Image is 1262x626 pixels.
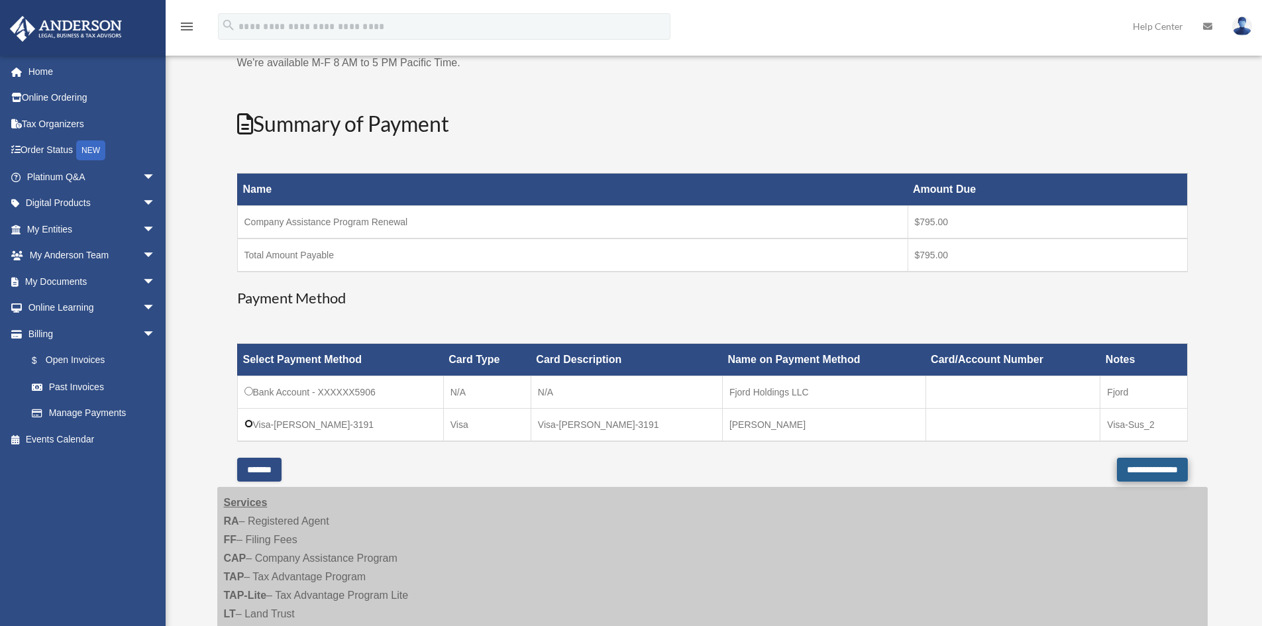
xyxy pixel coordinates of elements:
h3: Payment Method [237,288,1188,309]
a: Events Calendar [9,426,176,452]
a: My Anderson Teamarrow_drop_down [9,242,176,269]
td: N/A [443,376,531,409]
th: Card Type [443,344,531,376]
a: menu [179,23,195,34]
th: Amount Due [908,174,1187,206]
span: arrow_drop_down [142,268,169,295]
span: arrow_drop_down [142,216,169,243]
a: $Open Invoices [19,347,162,374]
img: Anderson Advisors Platinum Portal [6,16,126,42]
a: Digital Productsarrow_drop_down [9,190,176,217]
td: Visa [443,409,531,442]
span: arrow_drop_down [142,242,169,270]
span: $ [39,352,46,369]
span: arrow_drop_down [142,164,169,191]
td: Company Assistance Program Renewal [237,206,908,239]
a: Billingarrow_drop_down [9,321,169,347]
th: Name [237,174,908,206]
td: Fjord Holdings LLC [722,376,925,409]
td: Bank Account - XXXXXX5906 [237,376,443,409]
th: Card Description [531,344,722,376]
i: search [221,18,236,32]
td: Total Amount Payable [237,238,908,272]
td: $795.00 [908,206,1187,239]
strong: TAP-Lite [224,590,267,601]
strong: Services [224,497,268,508]
p: We're available M-F 8 AM to 5 PM Pacific Time. [237,54,1188,72]
td: Fjord [1100,376,1187,409]
span: arrow_drop_down [142,190,169,217]
a: Platinum Q&Aarrow_drop_down [9,164,176,190]
td: [PERSON_NAME] [722,409,925,442]
strong: TAP [224,571,244,582]
a: My Documentsarrow_drop_down [9,268,176,295]
span: arrow_drop_down [142,321,169,348]
a: Online Learningarrow_drop_down [9,295,176,321]
strong: CAP [224,552,246,564]
a: Home [9,58,176,85]
a: Past Invoices [19,374,169,400]
th: Select Payment Method [237,344,443,376]
i: menu [179,19,195,34]
td: Visa-[PERSON_NAME]-3191 [237,409,443,442]
h2: Summary of Payment [237,109,1188,139]
td: Visa-[PERSON_NAME]-3191 [531,409,722,442]
td: Visa-Sus_2 [1100,409,1187,442]
span: arrow_drop_down [142,295,169,322]
td: $795.00 [908,238,1187,272]
th: Name on Payment Method [722,344,925,376]
strong: LT [224,608,236,619]
strong: FF [224,534,237,545]
a: Manage Payments [19,400,169,427]
a: Tax Organizers [9,111,176,137]
a: Order StatusNEW [9,137,176,164]
a: Online Ordering [9,85,176,111]
th: Card/Account Number [925,344,1100,376]
strong: RA [224,515,239,527]
th: Notes [1100,344,1187,376]
img: User Pic [1232,17,1252,36]
div: NEW [76,140,105,160]
a: My Entitiesarrow_drop_down [9,216,176,242]
td: N/A [531,376,722,409]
